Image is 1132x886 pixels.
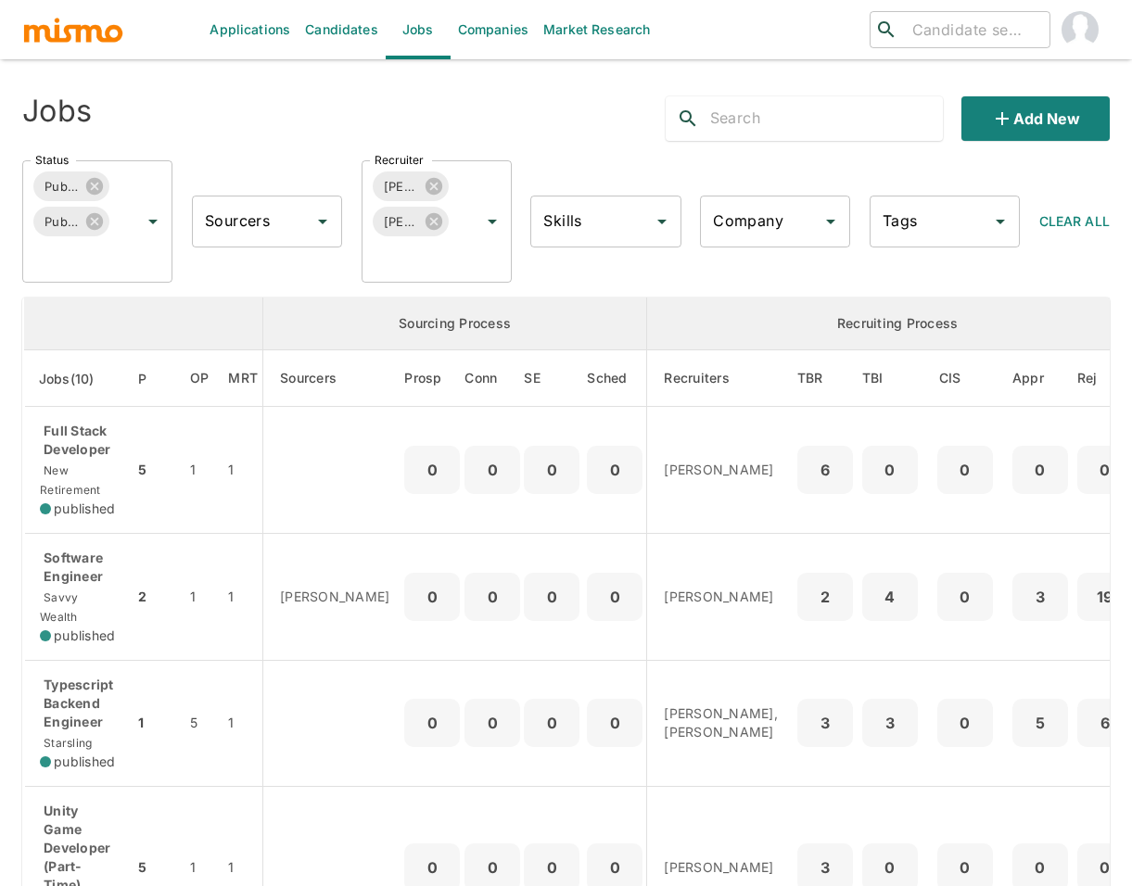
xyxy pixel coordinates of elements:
input: Search [710,104,944,133]
div: Published [33,171,109,201]
td: 1 [175,407,224,534]
button: Open [649,209,675,234]
span: published [54,753,115,771]
p: 0 [472,854,513,880]
p: [PERSON_NAME] [664,858,778,877]
p: 0 [594,457,635,483]
td: 1 [134,660,175,786]
p: 0 [412,457,452,483]
span: Published [33,176,90,197]
p: 0 [870,854,910,880]
div: [PERSON_NAME] [373,207,449,236]
p: [PERSON_NAME], [PERSON_NAME] [664,704,778,741]
button: Open [479,209,505,234]
th: Open Positions [175,350,224,407]
button: search [666,96,710,141]
p: 0 [472,457,513,483]
p: 0 [870,457,910,483]
th: Sourcing Process [263,297,647,350]
td: 1 [175,533,224,660]
p: 0 [945,457,986,483]
p: 0 [531,710,572,736]
td: 5 [134,407,175,534]
th: To Be Interviewed [858,350,922,407]
input: Candidate search [905,17,1042,43]
p: 0 [1085,854,1126,880]
span: P [138,368,171,390]
th: Approved [1008,350,1073,407]
p: 3 [805,710,846,736]
p: 3 [1020,584,1061,610]
th: Priority [134,350,175,407]
p: 0 [594,710,635,736]
th: Sent Emails [520,350,583,407]
p: 0 [945,584,986,610]
p: 4 [870,584,910,610]
p: 0 [1020,854,1061,880]
p: 0 [594,584,635,610]
button: Open [987,209,1013,234]
span: published [54,627,115,645]
p: 0 [531,854,572,880]
span: Clear All [1039,213,1110,229]
p: 0 [1085,457,1126,483]
p: 2 [805,584,846,610]
div: [PERSON_NAME] [373,171,449,201]
img: logo [22,16,124,44]
p: 0 [945,854,986,880]
label: Status [35,152,69,168]
p: 0 [412,854,452,880]
p: Typescript Backend Engineer [40,676,119,731]
p: Full Stack Developer [40,422,119,459]
p: 0 [945,710,986,736]
th: Client Interview Scheduled [922,350,1008,407]
button: Add new [961,96,1110,141]
p: 0 [1020,457,1061,483]
p: 0 [594,854,635,880]
button: Open [140,209,166,234]
h4: Jobs [22,93,92,130]
th: To Be Reviewed [793,350,858,407]
td: 1 [223,660,262,786]
div: Public [33,207,109,236]
span: Jobs(10) [39,368,119,390]
span: published [54,500,115,518]
p: 3 [870,710,910,736]
p: 0 [412,584,452,610]
td: 5 [175,660,224,786]
label: Recruiter [375,152,424,168]
p: 6 [1085,710,1126,736]
th: Sourcers [263,350,405,407]
p: 0 [531,457,572,483]
p: [PERSON_NAME] [664,588,778,606]
span: Starsling [40,736,92,750]
p: [PERSON_NAME] [664,461,778,479]
img: Carmen Vilachá [1062,11,1099,48]
button: Open [310,209,336,234]
p: 5 [1020,710,1061,736]
th: Recruiters [647,350,793,407]
p: 19 [1085,584,1126,610]
span: [PERSON_NAME] [373,211,429,233]
th: Connections [464,350,520,407]
span: Savvy Wealth [40,590,78,624]
span: [PERSON_NAME] [373,176,429,197]
p: 0 [531,584,572,610]
td: 1 [223,407,262,534]
span: Public [33,211,90,233]
th: Market Research Total [223,350,262,407]
p: [PERSON_NAME] [280,588,389,606]
th: Prospects [404,350,464,407]
th: Sched [583,350,647,407]
p: 0 [472,584,513,610]
td: 2 [134,533,175,660]
p: Software Engineer [40,549,119,586]
p: 6 [805,457,846,483]
p: 0 [412,710,452,736]
p: 3 [805,854,846,880]
span: New Retirement [40,463,101,497]
p: 0 [472,710,513,736]
td: 1 [223,533,262,660]
button: Open [818,209,844,234]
